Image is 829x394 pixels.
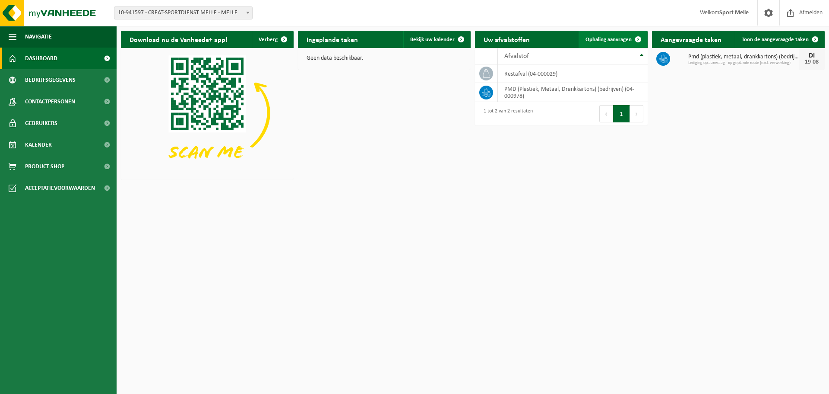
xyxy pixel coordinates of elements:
[25,177,95,199] span: Acceptatievoorwaarden
[25,69,76,91] span: Bedrijfsgegevens
[613,105,630,122] button: 1
[735,31,824,48] a: Toon de aangevraagde taken
[259,37,278,42] span: Verberg
[307,55,462,61] p: Geen data beschikbaar.
[630,105,643,122] button: Next
[25,26,52,48] span: Navigatie
[114,6,253,19] span: 10-941597 - CREAT-SPORTDIENST MELLE - MELLE
[803,59,820,65] div: 19-08
[25,48,57,69] span: Dashboard
[719,10,749,16] strong: Sport Melle
[479,104,533,123] div: 1 tot 2 van 2 resultaten
[504,53,529,60] span: Afvalstof
[585,37,632,42] span: Ophaling aanvragen
[579,31,647,48] a: Ophaling aanvragen
[121,31,236,48] h2: Download nu de Vanheede+ app!
[688,61,799,66] span: Lediging op aanvraag - op geplande route (excl. verwerking)
[652,31,730,48] h2: Aangevraagde taken
[298,31,367,48] h2: Ingeplande taken
[25,156,64,177] span: Product Shop
[121,48,294,178] img: Download de VHEPlus App
[25,134,52,156] span: Kalender
[498,83,648,102] td: PMD (Plastiek, Metaal, Drankkartons) (bedrijven) (04-000978)
[25,91,75,112] span: Contactpersonen
[475,31,538,48] h2: Uw afvalstoffen
[114,7,252,19] span: 10-941597 - CREAT-SPORTDIENST MELLE - MELLE
[25,112,57,134] span: Gebruikers
[742,37,809,42] span: Toon de aangevraagde taken
[688,54,799,61] span: Pmd (plastiek, metaal, drankkartons) (bedrijven)
[803,52,820,59] div: DI
[498,64,648,83] td: restafval (04-000029)
[252,31,293,48] button: Verberg
[410,37,455,42] span: Bekijk uw kalender
[599,105,613,122] button: Previous
[403,31,470,48] a: Bekijk uw kalender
